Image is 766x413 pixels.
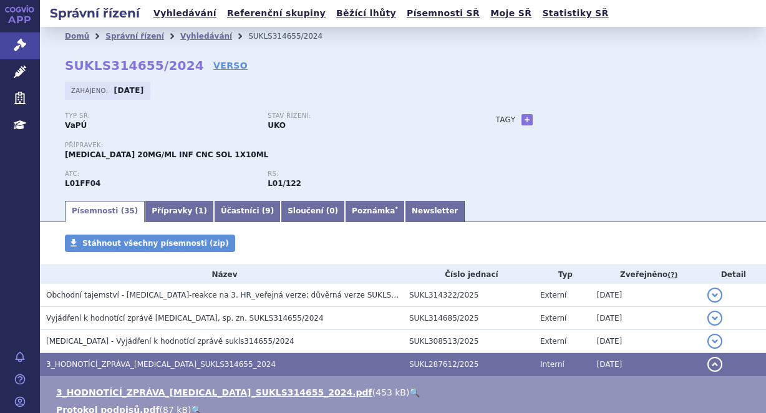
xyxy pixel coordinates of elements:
[114,86,144,95] strong: [DATE]
[265,206,270,215] span: 9
[65,179,100,188] strong: AVELUMAB
[707,334,722,349] button: detail
[540,337,566,346] span: Externí
[40,265,403,284] th: Název
[345,201,405,222] a: Poznámka*
[268,112,458,120] p: Stav řízení:
[403,284,534,307] td: SUKL314322/2025
[268,179,301,188] strong: avelumab
[591,284,701,307] td: [DATE]
[707,311,722,326] button: detail
[105,32,164,41] a: Správní řízení
[56,386,754,399] li: ( )
[56,387,372,397] a: 3_HODNOTÍCÍ_ZPRÁVA_[MEDICAL_DATA]_SUKLS314655_2024.pdf
[46,360,276,369] span: 3_HODNOTÍCÍ_ZPRÁVA_BAVENCIO_SUKLS314655_2024
[403,307,534,330] td: SUKL314685/2025
[376,387,406,397] span: 453 kB
[281,201,345,222] a: Sloučení (0)
[403,353,534,376] td: SUKL287612/2025
[65,32,89,41] a: Domů
[65,58,204,73] strong: SUKLS314655/2024
[495,112,515,127] h3: Tagy
[65,150,268,159] span: [MEDICAL_DATA] 20MG/ML INF CNC SOL 1X10ML
[329,206,334,215] span: 0
[591,265,701,284] th: Zveřejněno
[248,27,339,46] li: SUKLS314655/2024
[82,239,229,248] span: Stáhnout všechny písemnosti (zip)
[538,5,612,22] a: Statistiky SŘ
[213,59,248,72] a: VERSO
[71,85,110,95] span: Zahájeno:
[667,271,677,279] abbr: (?)
[403,5,483,22] a: Písemnosti SŘ
[707,357,722,372] button: detail
[46,337,294,346] span: BAVENCIO - Vyjádření k hodnotící zprávě sukls314655/2024
[591,353,701,376] td: [DATE]
[65,201,145,222] a: Písemnosti (35)
[701,265,766,284] th: Detail
[707,288,722,303] button: detail
[534,265,591,284] th: Typ
[540,291,566,299] span: Externí
[223,5,329,22] a: Referenční skupiny
[487,5,535,22] a: Moje SŘ
[145,201,214,222] a: Přípravky (1)
[65,142,470,149] p: Přípravek:
[591,330,701,353] td: [DATE]
[124,206,135,215] span: 35
[540,314,566,323] span: Externí
[409,387,420,397] a: 🔍
[150,5,220,22] a: Vyhledávání
[40,4,150,22] h2: Správní řízení
[403,265,534,284] th: Číslo jednací
[198,206,203,215] span: 1
[521,114,533,125] a: +
[46,314,324,323] span: Vyjádření k hodnotící zprávě BAVENCIO, sp. zn. SUKLS314655/2024
[65,235,235,252] a: Stáhnout všechny písemnosti (zip)
[268,170,458,178] p: RS:
[214,201,281,222] a: Účastníci (9)
[405,201,465,222] a: Newsletter
[403,330,534,353] td: SUKL308513/2025
[332,5,400,22] a: Běžící lhůty
[65,170,255,178] p: ATC:
[65,112,255,120] p: Typ SŘ:
[180,32,232,41] a: Vyhledávání
[591,307,701,330] td: [DATE]
[46,291,442,299] span: Obchodní tajemství - Bavencio-reakce na 3. HR_veřejná verze; důvěrná verze SUKLS314655/2024
[268,121,286,130] strong: UKO
[65,121,87,130] strong: VaPÚ
[540,360,565,369] span: Interní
